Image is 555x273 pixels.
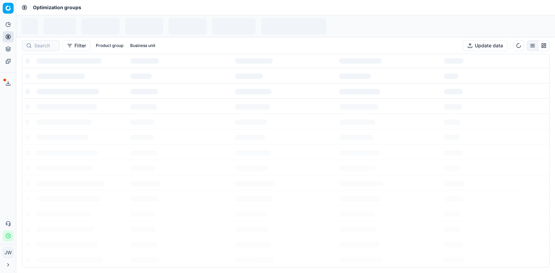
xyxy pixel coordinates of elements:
span: Optimization groups [33,4,81,11]
button: JW [3,247,14,258]
span: JW [3,247,13,258]
button: Product group [93,42,126,50]
nav: breadcrumb [33,4,81,11]
button: Update data [463,40,507,51]
button: Filter [63,40,90,51]
button: Business unit [127,42,158,50]
input: Search [34,42,55,49]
